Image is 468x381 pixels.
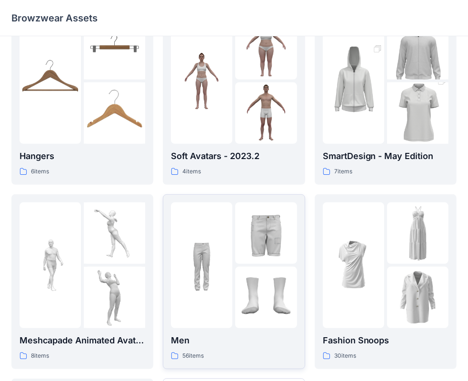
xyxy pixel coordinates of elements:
[315,10,457,185] a: folder 1folder 2folder 3SmartDesign - May Edition7items
[235,82,297,144] img: folder 3
[334,351,356,361] p: 30 items
[11,10,153,185] a: folder 1folder 2folder 3Hangers6items
[171,150,297,163] p: Soft Avatars - 2023.2
[84,202,145,264] img: folder 2
[387,267,448,328] img: folder 3
[20,50,81,111] img: folder 1
[84,18,145,80] img: folder 2
[84,82,145,144] img: folder 3
[171,50,232,111] img: folder 1
[20,334,145,347] p: Meshcapade Animated Avatars
[182,167,201,177] p: 4 items
[235,267,297,328] img: folder 3
[323,334,448,347] p: Fashion Snoops
[31,167,49,177] p: 6 items
[11,194,153,369] a: folder 1folder 2folder 3Meshcapade Animated Avatars8items
[20,150,145,163] p: Hangers
[171,234,232,296] img: folder 1
[315,194,457,369] a: folder 1folder 2folder 3Fashion Snoops30items
[387,3,448,95] img: folder 2
[323,234,384,296] img: folder 1
[20,234,81,296] img: folder 1
[171,334,297,347] p: Men
[84,267,145,328] img: folder 3
[11,11,98,25] p: Browzwear Assets
[323,35,384,127] img: folder 1
[163,194,305,369] a: folder 1folder 2folder 3Men56items
[323,150,448,163] p: SmartDesign - May Edition
[235,202,297,264] img: folder 2
[387,202,448,264] img: folder 2
[163,10,305,185] a: folder 1folder 2folder 3Soft Avatars - 2023.24items
[387,67,448,160] img: folder 3
[334,167,352,177] p: 7 items
[235,18,297,80] img: folder 2
[31,351,49,361] p: 8 items
[182,351,204,361] p: 56 items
